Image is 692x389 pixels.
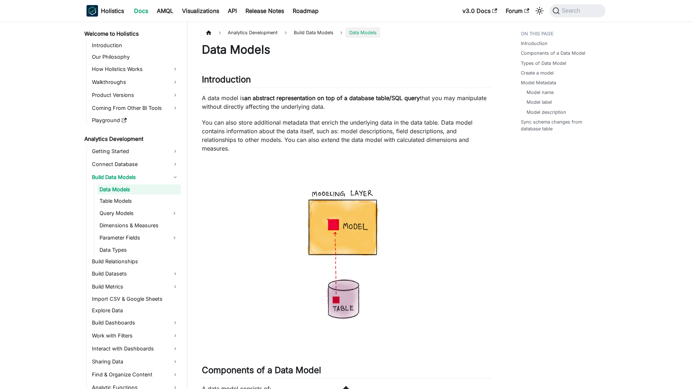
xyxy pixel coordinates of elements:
[90,305,181,316] a: Explore Data
[560,8,585,14] span: Search
[90,330,181,341] a: Work with Filters
[90,317,181,328] a: Build Dashboards
[130,5,152,17] a: Docs
[527,99,552,106] a: Model label
[79,22,187,389] nav: Docs sidebar
[90,369,181,380] a: Find & Organize Content
[90,102,181,114] a: Coming From Other BI Tools
[346,27,380,38] span: Data Models
[90,281,181,292] a: Build Metrics
[90,115,181,125] a: Playground
[90,63,181,75] a: How Holistics Works
[82,29,181,39] a: Welcome to Holistics
[521,40,547,47] a: Introduction
[90,76,181,88] a: Walkthroughs
[168,207,181,219] button: Expand sidebar category 'Query Models'
[90,343,181,354] a: Interact with Dashboards
[90,146,181,157] a: Getting Started
[521,50,585,57] a: Components of a Data Model
[202,118,492,153] p: You can also store additional metadata that enrich the underlying data in the data table. Data mo...
[90,89,181,101] a: Product Versions
[202,365,492,379] h2: Components of a Data Model
[521,79,556,86] a: Model Metadata
[458,5,501,17] a: v3.0 Docs
[86,5,124,17] a: HolisticsHolisticsHolistics
[97,184,181,194] a: Data Models
[521,119,601,132] a: Sync schema changes from database table
[290,27,337,38] span: Build Data Models
[534,5,545,17] button: Switch between dark and light mode (currently system mode)
[501,5,533,17] a: Forum
[527,89,554,96] a: Model name
[90,268,181,280] a: Build Datasets
[90,158,181,170] a: Connect Database
[90,356,181,367] a: Sharing Data
[97,207,168,219] a: Query Models
[152,5,178,17] a: AMQL
[90,171,181,183] a: Build Data Models
[168,232,181,243] button: Expand sidebar category 'Parameter Fields'
[202,94,492,111] p: A data model is that you may manipulate without directly affecting the underlying data.
[241,5,288,17] a: Release Notes
[90,294,181,304] a: Import CSV & Google Sheets
[97,245,181,255] a: Data Types
[527,109,566,116] a: Model description
[550,4,605,17] button: Search (Command+K)
[90,256,181,267] a: Build Relationships
[97,220,181,231] a: Dimensions & Measures
[521,70,554,76] a: Create a model
[244,94,420,102] strong: an abstract representation on top of a database table/SQL query
[521,60,566,67] a: Types of Data Model
[202,43,492,57] h1: Data Models
[97,196,181,206] a: Table Models
[90,52,181,62] a: Our Philosophy
[202,27,216,38] a: Home page
[86,5,98,17] img: Holistics
[90,40,181,50] a: Introduction
[223,5,241,17] a: API
[101,6,124,15] b: Holistics
[202,27,492,38] nav: Breadcrumbs
[202,74,492,88] h2: Introduction
[288,5,323,17] a: Roadmap
[82,134,181,144] a: Analytics Development
[224,27,281,38] span: Analytics Development
[178,5,223,17] a: Visualizations
[97,232,168,243] a: Parameter Fields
